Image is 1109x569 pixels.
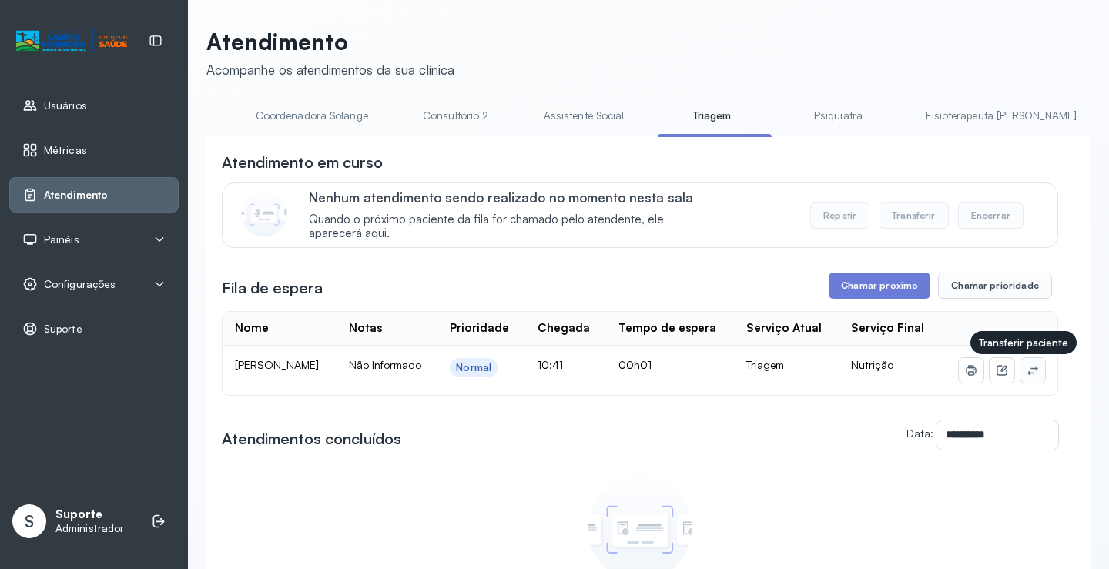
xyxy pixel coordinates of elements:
h3: Atendimento em curso [222,152,383,173]
div: Notas [349,321,382,336]
a: Assistente Social [528,103,640,129]
a: Triagem [658,103,766,129]
div: Prioridade [450,321,509,336]
a: Psiquiatra [784,103,892,129]
a: Fisioterapeuta [PERSON_NAME] [910,103,1092,129]
span: Configurações [44,278,116,291]
p: Atendimento [206,28,454,55]
a: Usuários [22,98,166,113]
span: Suporte [44,323,82,336]
span: Nutrição [851,358,893,371]
span: 10:41 [538,358,563,371]
button: Chamar próximo [829,273,930,299]
span: Usuários [44,99,87,112]
div: Normal [456,361,491,374]
div: Serviço Atual [746,321,822,336]
span: Painéis [44,233,79,246]
span: 00h01 [618,358,652,371]
button: Encerrar [958,202,1024,229]
span: [PERSON_NAME] [235,358,319,371]
p: Suporte [55,507,124,522]
a: Coordenadora Solange [240,103,384,129]
div: Nome [235,321,269,336]
label: Data: [906,427,933,440]
button: Transferir [879,202,949,229]
div: Acompanhe os atendimentos da sua clínica [206,62,454,78]
span: Não Informado [349,358,421,371]
a: Atendimento [22,187,166,202]
a: Métricas [22,142,166,158]
a: Consultório 2 [402,103,510,129]
h3: Atendimentos concluídos [222,428,401,450]
img: Logotipo do estabelecimento [16,28,127,54]
div: Tempo de espera [618,321,716,336]
div: Serviço Final [851,321,924,336]
span: Quando o próximo paciente da fila for chamado pelo atendente, ele aparecerá aqui. [309,213,716,242]
img: Imagem de CalloutCard [241,191,287,237]
div: Chegada [538,321,590,336]
span: Métricas [44,144,87,157]
h3: Fila de espera [222,277,323,299]
p: Administrador [55,522,124,535]
button: Chamar prioridade [938,273,1052,299]
span: Atendimento [44,189,108,202]
p: Nenhum atendimento sendo realizado no momento nesta sala [309,189,716,206]
button: Repetir [810,202,869,229]
div: Triagem [746,358,826,372]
